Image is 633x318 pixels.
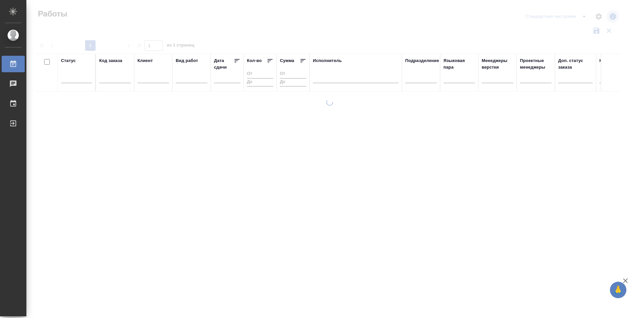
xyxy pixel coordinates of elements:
div: Сумма [280,57,294,64]
div: Языковая пара [443,57,475,71]
div: Статус [61,57,76,64]
div: Подразделение [405,57,439,64]
span: 🙏 [613,283,624,297]
div: Код заказа [99,57,122,64]
div: Кол-во [247,57,262,64]
div: Код работы [599,57,625,64]
div: Исполнитель [313,57,342,64]
div: Доп. статус заказа [558,57,593,71]
div: Менеджеры верстки [482,57,513,71]
input: От [247,70,273,78]
input: До [280,78,306,86]
input: От [280,70,306,78]
button: 🙏 [610,282,626,298]
div: Клиент [137,57,153,64]
div: Дата сдачи [214,57,234,71]
div: Проектные менеджеры [520,57,552,71]
input: До [247,78,273,86]
div: Вид работ [176,57,198,64]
